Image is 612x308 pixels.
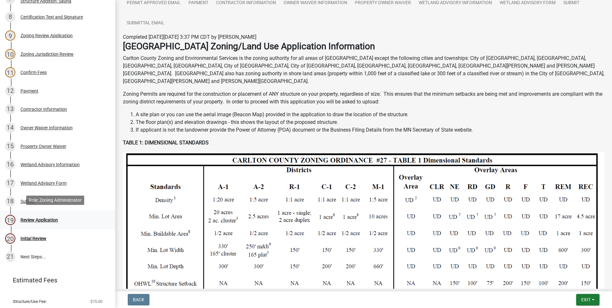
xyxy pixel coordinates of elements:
[5,67,15,77] div: 11
[20,218,58,222] div: Review Application
[136,118,604,126] li: The floor plan(s) and elevation drawings - this shows the layout of the proposed structure.
[5,123,15,133] div: 14
[13,299,47,304] span: Structure/Use Fee:
[123,13,168,34] a: Submittal Email
[581,297,591,302] span: Exit
[20,107,67,111] div: Contractor Information
[26,196,84,205] div: Role: Zoning Administrator
[20,70,47,75] div: Confirm Fees
[5,49,15,59] div: 10
[5,12,15,22] div: 8
[20,89,38,93] div: Payment
[123,140,209,146] strong: TABLE 1: DIMENSIONAL STANDARDS
[5,30,15,41] div: 9
[576,294,600,305] button: Exit
[20,236,46,241] div: Initial Review
[20,144,66,149] div: Property Owner Waiver
[5,141,15,151] div: 15
[5,215,15,225] div: 19
[5,104,15,114] div: 13
[123,54,604,85] p: Carlton County Zoning and Environmental Services is the zoning authority for all areas of [GEOGRA...
[20,162,80,167] div: Wetland Advisory Information
[5,252,15,262] div: 21
[123,34,256,40] span: Completed [DATE][DATE] 3:37 PM CDT by [PERSON_NAME]
[20,199,35,204] div: Submit
[20,126,73,130] div: Owner Waiver Information
[133,297,144,302] span: Back
[90,299,102,304] span: $75.00
[123,90,604,106] p: Zoning Permits are required for the construction or placement of ANY structure on your property, ...
[123,41,375,52] strong: [GEOGRAPHIC_DATA] Zoning/Land Use Application Information
[5,233,15,244] div: 20
[136,126,604,134] li: If applicant is not the landowner provide the Power of Attorney (POA) document or the Business Fi...
[5,274,105,287] a: Estimated Fees
[20,33,73,38] div: Zoning Review Application
[20,181,67,185] div: Wetland Advisory Form
[128,294,149,305] button: Back
[5,196,15,207] div: 18
[20,52,74,56] div: Zoning Jurisdiction Review
[5,159,15,170] div: 16
[20,15,83,19] div: Certification Text and Signature
[5,86,15,96] div: 12
[5,178,15,188] div: 17
[136,111,604,118] li: A site plan or you can use the aerial image (Beacon Map) provided in the application to draw the ...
